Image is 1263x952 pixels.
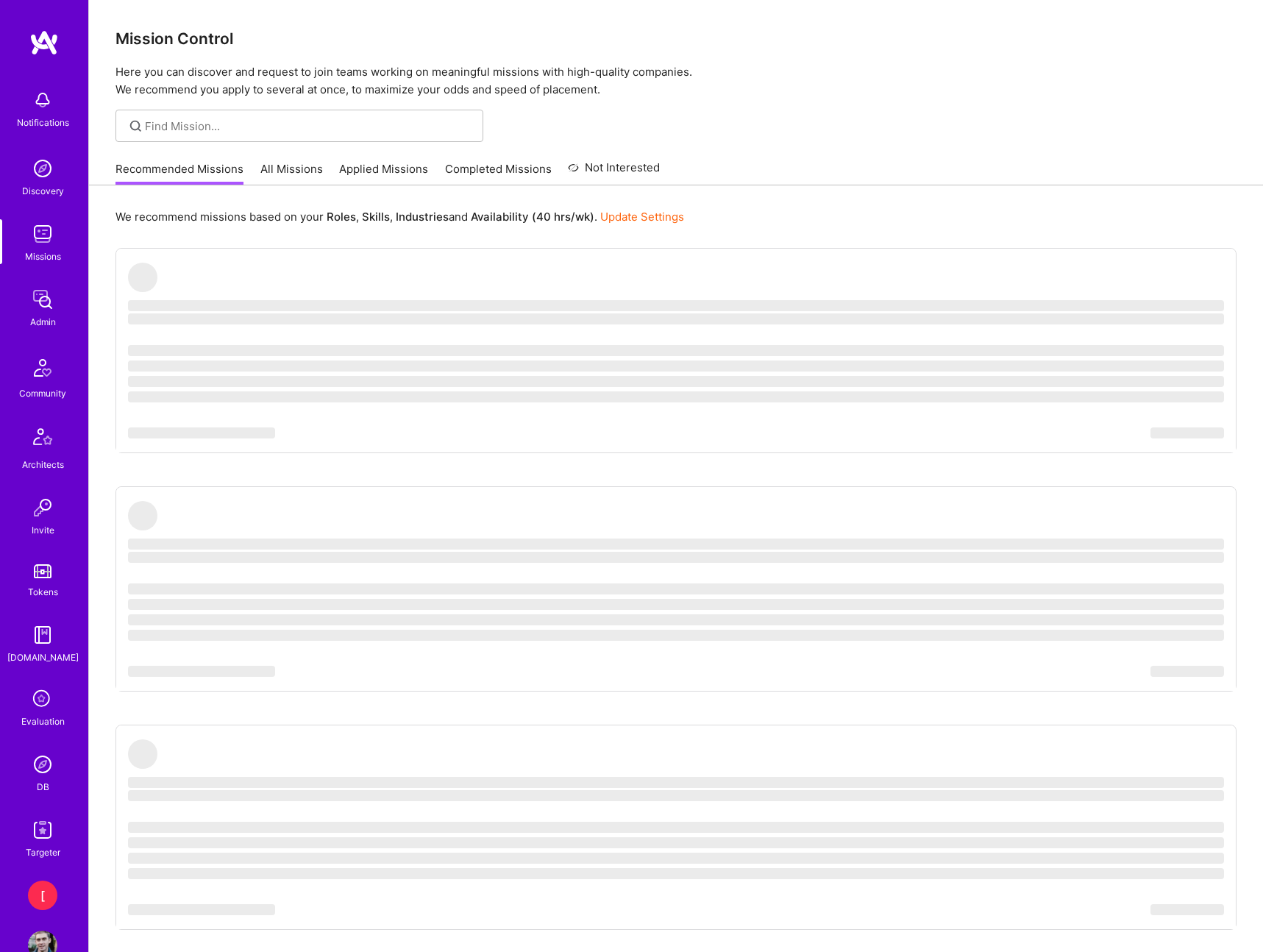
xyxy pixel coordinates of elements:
div: Admin [30,314,56,330]
div: Targeter [26,845,60,860]
img: logo [29,29,59,56]
div: Tokens [28,584,58,600]
img: tokens [34,564,51,578]
b: Roles [327,210,356,224]
input: Find Mission... [145,118,472,134]
div: Community [19,386,66,401]
i: icon SelectionTeam [29,686,57,714]
div: Evaluation [21,714,65,729]
img: Skill Targeter [28,815,57,845]
a: Recommended Missions [115,161,243,185]
a: Update Settings [600,210,684,224]
img: Admin Search [28,750,57,779]
p: Here you can discover and request to join teams working on meaningful missions with high-quality ... [115,63,1237,99]
a: Applied Missions [339,161,428,185]
div: Architects [22,457,64,472]
img: Invite [28,493,57,522]
a: Completed Missions [445,161,552,185]
i: icon SearchGrey [127,118,144,135]
img: Architects [25,422,60,457]
img: Community [25,350,60,386]
img: discovery [28,154,57,183]
img: bell [28,85,57,115]
b: Industries [396,210,449,224]
div: DB [37,779,49,795]
a: Not Interested [568,159,660,185]
img: admin teamwork [28,285,57,314]
p: We recommend missions based on your , , and . [115,209,684,224]
b: Availability (40 hrs/wk) [471,210,594,224]
h3: Mission Control [115,29,1237,48]
div: Notifications [17,115,69,130]
div: Invite [32,522,54,538]
b: Skills [362,210,390,224]
div: [DOMAIN_NAME] [7,650,79,665]
img: teamwork [28,219,57,249]
div: Discovery [22,183,64,199]
a: [ [24,881,61,910]
img: guide book [28,620,57,650]
a: All Missions [260,161,323,185]
div: [ [28,881,57,910]
div: Missions [25,249,61,264]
